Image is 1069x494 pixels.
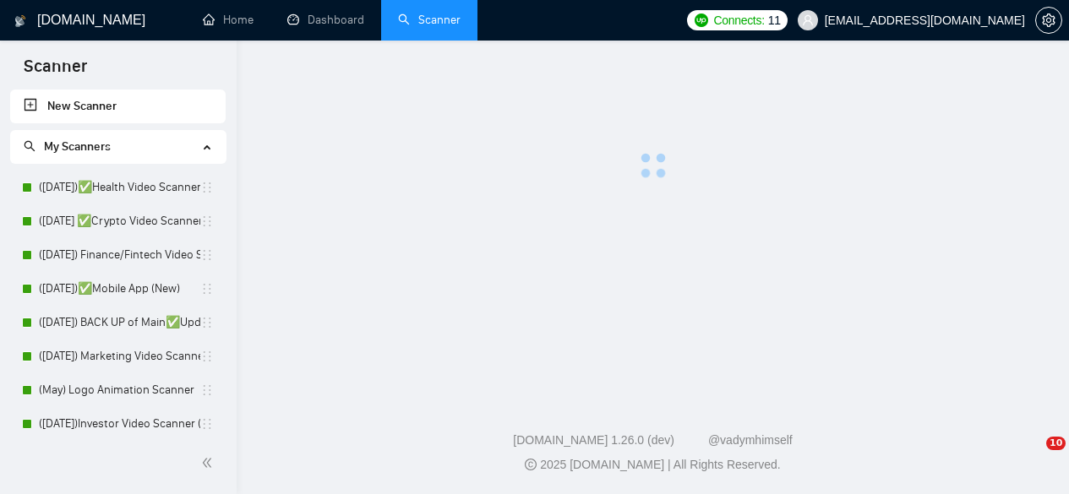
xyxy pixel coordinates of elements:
li: (May) Logo Animation Scanner [10,373,226,407]
span: search [24,140,35,152]
span: holder [200,383,214,397]
span: holder [200,214,214,228]
li: (2nd, July, 2025)Investor Video Scanner (New) [10,407,226,441]
a: [DOMAIN_NAME] 1.26.0 (dev) [513,433,674,447]
li: (2nd, July, 2025)✅Mobile App (New) [10,272,226,306]
li: New Scanner [10,90,226,123]
span: user [802,14,814,26]
a: setting [1035,14,1062,27]
a: ([DATE]) Marketing Video Scanner [39,339,200,373]
span: holder [200,282,214,296]
a: ([DATE]) BACK UP of Main✅Updated SaaS (from march) - [PERSON_NAME] + Nik [39,306,200,339]
a: (May) Logo Animation Scanner [39,373,200,407]
span: holder [200,181,214,194]
span: holder [200,316,214,329]
img: logo [14,8,26,35]
span: copyright [525,459,537,470]
button: setting [1035,7,1062,34]
span: My Scanners [24,139,111,154]
span: holder [200,417,214,431]
li: (2nd, July, 2025) BACK UP of Main✅Updated SaaS (from march) - Reggie + Nik [10,306,226,339]
div: 2025 [DOMAIN_NAME] | All Rights Reserved. [250,456,1055,474]
li: (2nd, July, 2025) Finance/Fintech Video Scanner (New) [10,238,226,272]
a: ([DATE])✅Mobile App (New) [39,272,200,306]
a: ([DATE])Investor Video Scanner (New) [39,407,200,441]
span: double-left [201,454,218,471]
span: Connects: [713,11,764,30]
span: holder [200,350,214,363]
span: holder [200,248,214,262]
li: (2nd, July, 2025) Marketing Video Scanner [10,339,226,373]
a: searchScanner [398,13,461,27]
span: My Scanners [44,139,111,154]
span: 11 [768,11,781,30]
li: (2nd, July,2025)✅Health Video Scanner [10,171,226,204]
iframe: Intercom live chat [1012,437,1052,477]
span: 10 [1046,437,1066,450]
a: homeHome [203,13,254,27]
a: ([DATE])✅Health Video Scanner [39,171,200,204]
a: ([DATE] ✅Crypto Video Scanner (New) [39,204,200,238]
a: @vadymhimself [708,433,793,447]
a: ([DATE]) Finance/Fintech Video Scanner (New) [39,238,200,272]
a: New Scanner [24,90,212,123]
span: setting [1036,14,1061,27]
img: upwork-logo.png [695,14,708,27]
li: (2nd, July,2025 ✅Crypto Video Scanner (New) [10,204,226,238]
a: dashboardDashboard [287,13,364,27]
span: Scanner [10,54,101,90]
